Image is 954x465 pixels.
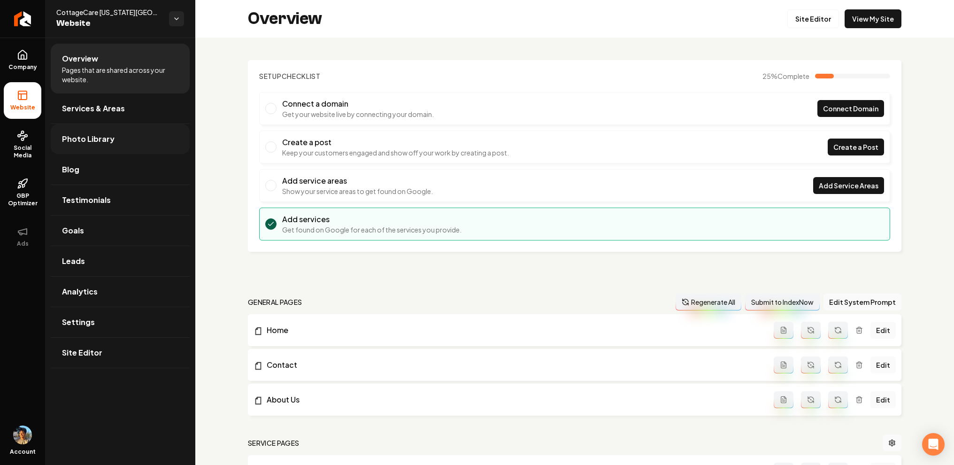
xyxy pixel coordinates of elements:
[259,72,282,80] span: Setup
[282,186,433,196] p: Show your service areas to get found on Google.
[51,93,190,124] a: Services & Areas
[13,426,32,444] button: Open user button
[282,225,462,234] p: Get found on Google for each of the services you provide.
[833,142,878,152] span: Create a Post
[762,71,809,81] span: 25 %
[13,426,32,444] img: Aditya Nair
[4,144,41,159] span: Social Media
[51,246,190,276] a: Leads
[4,123,41,167] a: Social Media
[62,103,125,114] span: Services & Areas
[828,139,884,155] a: Create a Post
[282,137,509,148] h3: Create a post
[62,225,84,236] span: Goals
[254,394,774,405] a: About Us
[823,294,901,310] button: Edit System Prompt
[51,124,190,154] a: Photo Library
[745,294,820,310] button: Submit to IndexNow
[4,170,41,215] a: GBP Optimizer
[817,100,884,117] a: Connect Domain
[10,448,36,456] span: Account
[248,438,300,448] h2: Service Pages
[870,356,896,373] a: Edit
[51,338,190,368] a: Site Editor
[282,148,509,157] p: Keep your customers engaged and show off your work by creating a post.
[62,194,111,206] span: Testimonials
[51,307,190,337] a: Settings
[813,177,884,194] a: Add Service Areas
[62,286,98,297] span: Analytics
[676,294,741,310] button: Regenerate All
[282,214,462,225] h3: Add services
[819,181,878,191] span: Add Service Areas
[845,9,901,28] a: View My Site
[62,317,95,328] span: Settings
[870,322,896,339] a: Edit
[56,8,162,17] span: CottageCare [US_STATE][GEOGRAPHIC_DATA]
[56,17,162,30] span: Website
[248,297,302,307] h2: general pages
[248,9,322,28] h2: Overview
[774,322,793,339] button: Add admin page prompt
[51,277,190,307] a: Analytics
[823,104,878,114] span: Connect Domain
[259,71,321,81] h2: Checklist
[62,256,85,267] span: Leads
[5,63,41,71] span: Company
[13,240,32,248] span: Ads
[254,325,774,336] a: Home
[774,391,793,408] button: Add admin page prompt
[254,359,774,371] a: Contact
[62,347,102,358] span: Site Editor
[14,11,31,26] img: Rebolt Logo
[51,155,190,185] a: Blog
[62,133,115,145] span: Photo Library
[777,72,809,80] span: Complete
[51,185,190,215] a: Testimonials
[774,356,793,373] button: Add admin page prompt
[62,65,178,84] span: Pages that are shared across your website.
[51,216,190,246] a: Goals
[922,433,945,456] div: Open Intercom Messenger
[4,218,41,255] button: Ads
[62,164,79,175] span: Blog
[282,98,434,109] h3: Connect a domain
[787,9,839,28] a: Site Editor
[870,391,896,408] a: Edit
[282,175,433,186] h3: Add service areas
[4,42,41,78] a: Company
[4,192,41,207] span: GBP Optimizer
[62,53,98,64] span: Overview
[282,109,434,119] p: Get your website live by connecting your domain.
[7,104,39,111] span: Website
